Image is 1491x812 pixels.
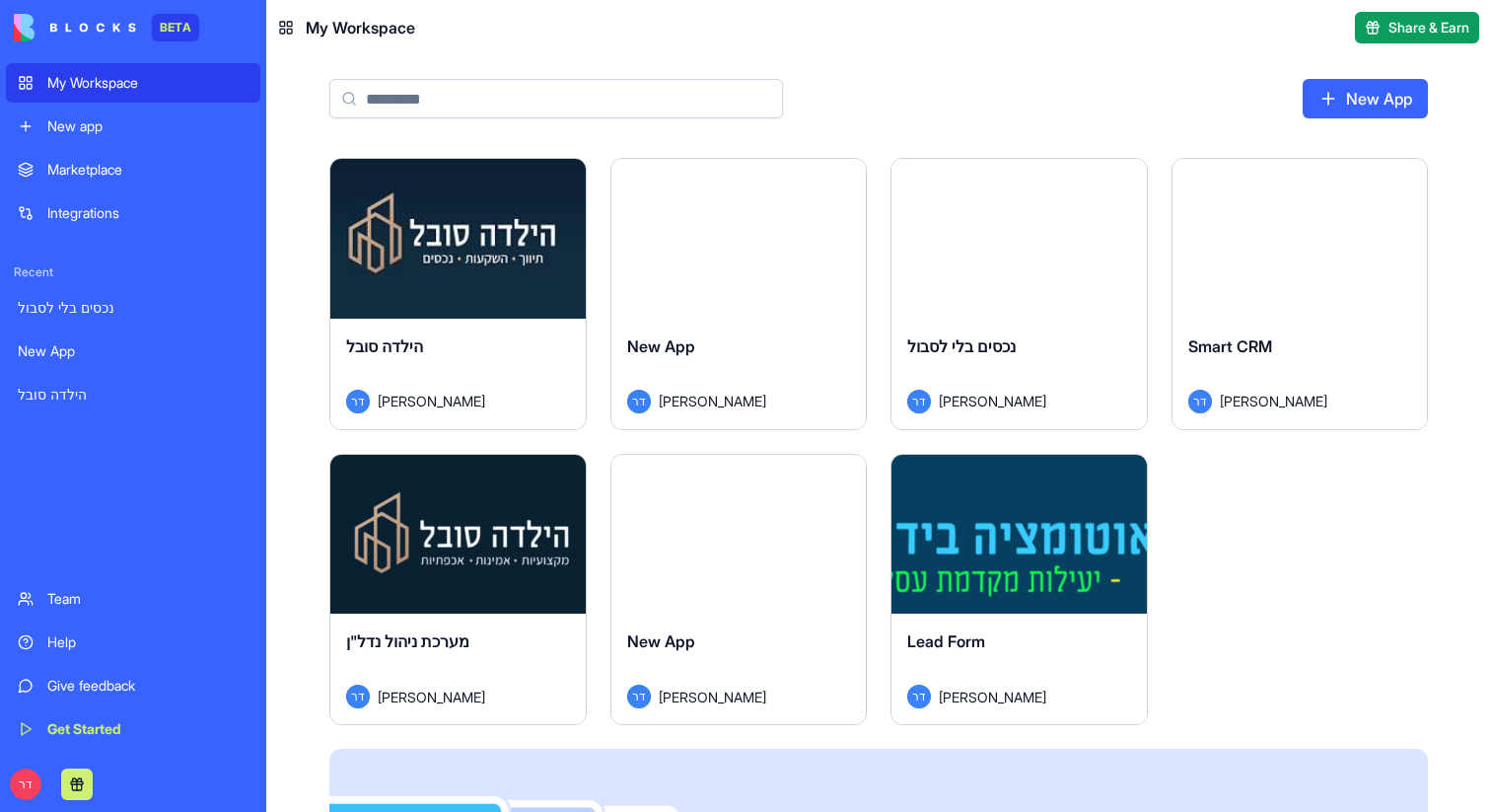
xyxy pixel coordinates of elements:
span: Recent [6,264,260,280]
a: BETA [14,14,199,41]
a: New app [6,107,260,146]
div: Help [47,632,248,652]
a: Get Started [6,709,260,749]
a: Team [6,579,260,619]
span: [PERSON_NAME] [1220,391,1327,411]
span: My Workspace [306,16,415,39]
span: Smart CRM [1188,336,1272,356]
button: Share & Earn [1355,12,1479,43]
span: [PERSON_NAME] [378,391,485,411]
a: Give feedback [6,666,260,705]
div: New app [47,116,248,136]
a: New Appדר[PERSON_NAME] [610,454,868,726]
span: דר [346,685,370,708]
a: My Workspace [6,63,260,103]
span: דר [907,390,931,413]
span: [PERSON_NAME] [659,687,766,707]
span: [PERSON_NAME] [659,391,766,411]
a: נכסים בלי לסבול [6,288,260,328]
span: [PERSON_NAME] [939,391,1046,411]
div: נכסים בלי לסבול [18,298,248,318]
div: My Workspace [47,73,248,93]
a: הילדה סובל [6,375,260,414]
a: Lead Formדר[PERSON_NAME] [890,454,1148,726]
a: Integrations [6,193,260,233]
span: נכסים בלי לסבול [907,336,1016,356]
span: דר [10,769,41,800]
span: דר [907,685,931,708]
div: New App [18,341,248,361]
a: Smart CRMדר[PERSON_NAME] [1171,158,1429,430]
span: [PERSON_NAME] [939,687,1046,707]
div: BETA [152,14,199,41]
a: נכסים בלי לסבולדר[PERSON_NAME] [890,158,1148,430]
a: New App [1303,79,1428,118]
span: דר [627,685,651,708]
a: הילדה סובלדר[PERSON_NAME] [329,158,587,430]
div: Marketplace [47,160,248,180]
span: דר [1188,390,1212,413]
a: New Appדר[PERSON_NAME] [610,158,868,430]
span: Lead Form [907,631,985,651]
a: New App [6,332,260,371]
a: מערכת ניהול נדל"ןדר[PERSON_NAME] [329,454,587,726]
span: New App [627,336,695,356]
span: דר [346,390,370,413]
div: Get Started [47,719,248,739]
span: מערכת ניהול נדל"ן [346,631,469,651]
div: הילדה סובל [18,385,248,405]
img: logo [14,14,136,41]
span: הילדה סובל [346,336,423,356]
span: New App [627,631,695,651]
div: Team [47,589,248,609]
span: [PERSON_NAME] [378,687,485,707]
a: Help [6,623,260,662]
span: Share & Earn [1388,18,1469,37]
div: Integrations [47,203,248,223]
div: Give feedback [47,676,248,696]
span: דר [627,390,651,413]
a: Marketplace [6,150,260,189]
